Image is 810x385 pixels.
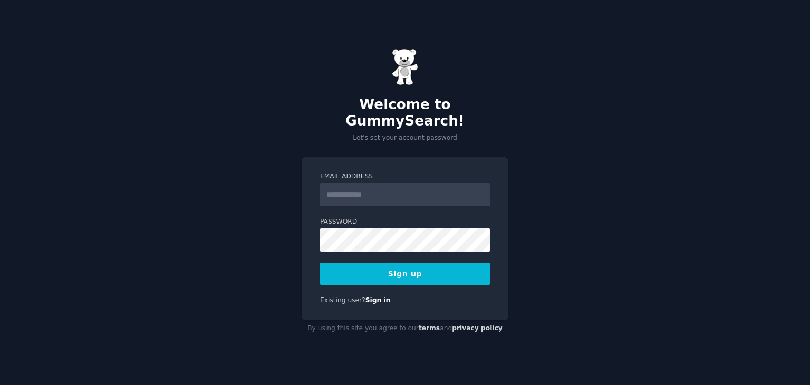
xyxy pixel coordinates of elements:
span: Existing user? [320,296,365,304]
label: Password [320,217,490,227]
a: Sign in [365,296,391,304]
button: Sign up [320,263,490,285]
h2: Welcome to GummySearch! [302,97,508,130]
img: Gummy Bear [392,49,418,85]
div: By using this site you agree to our and [302,320,508,337]
a: terms [419,324,440,332]
p: Let's set your account password [302,133,508,143]
a: privacy policy [452,324,503,332]
label: Email Address [320,172,490,181]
